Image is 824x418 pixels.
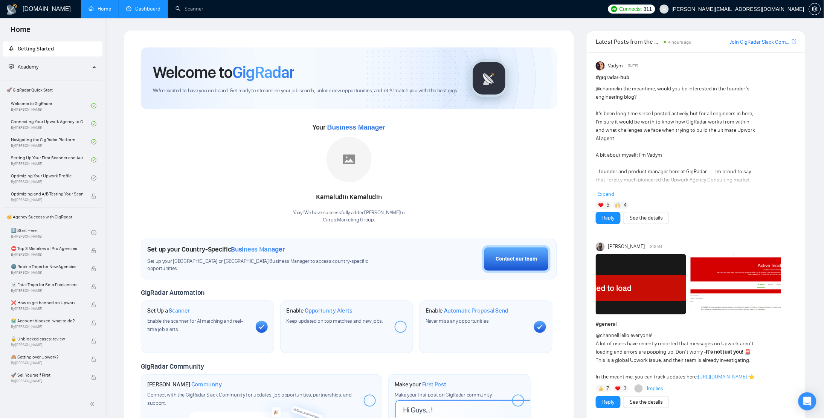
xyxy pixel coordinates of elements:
h1: Set up your Country-Specific [147,245,285,253]
div: Kamaludin Kamaludin [293,191,405,204]
span: 😭 Account blocked: what to do? [11,317,83,325]
span: By [PERSON_NAME] [11,288,83,293]
span: By [PERSON_NAME] [11,198,83,202]
button: Contact our team [482,245,551,273]
span: 4 hours ago [668,40,692,45]
span: Automatic Proposal Send [444,307,508,314]
span: By [PERSON_NAME] [11,343,83,347]
span: 5 [607,201,610,209]
span: Set up your [GEOGRAPHIC_DATA] or [GEOGRAPHIC_DATA] Business Manager to access country-specific op... [147,258,389,272]
span: Business Manager [231,245,285,253]
span: GigRadar [232,62,294,82]
span: check-circle [91,157,96,163]
span: By [PERSON_NAME] [11,252,83,257]
span: ❌ How to get banned on Upwork [11,299,83,307]
button: See the details [623,212,669,224]
span: GigRadar Automation [141,288,204,297]
span: [DATE] [628,63,638,69]
span: Connect with the GigRadar Slack Community for updates, job opportunities, partnerships, and support. [147,392,352,406]
a: Reply [602,214,614,222]
a: Connecting Your Upwork Agency to GigRadarBy[PERSON_NAME] [11,116,91,132]
span: check-circle [91,121,96,127]
span: GigRadar Community [141,362,204,371]
a: Setting Up Your First Scanner and Auto-BidderBy[PERSON_NAME] [11,152,91,168]
span: lock [91,339,96,344]
span: 👈 [748,374,754,380]
span: 9:10 AM [650,243,662,250]
img: gigradar-logo.png [470,59,508,97]
span: 🙈 Getting over Upwork? [11,353,83,361]
div: Open Intercom Messenger [798,392,816,410]
a: Optimizing Your Upwork ProfileBy[PERSON_NAME] [11,170,91,186]
p: Cirrus Marketing Group . [293,217,405,224]
span: Make your first post on GigRadar community. [395,392,493,398]
span: Expand [597,191,614,197]
button: setting [809,3,821,15]
span: lock [91,194,96,199]
h1: [PERSON_NAME] [147,381,222,388]
span: Keep updated on top matches and new jobs. [287,318,383,324]
span: @channel [596,332,618,339]
a: export [792,38,797,45]
a: homeHome [89,6,111,12]
a: [URL][DOMAIN_NAME] [698,374,747,380]
a: Welcome to GigRadarBy[PERSON_NAME] [11,98,91,114]
span: Opportunity Alerts [305,307,352,314]
span: Scanner [169,307,190,314]
span: lock [91,284,96,290]
h1: Enable [426,307,508,314]
span: lock [91,266,96,272]
span: export [792,38,797,44]
span: Latest Posts from the GigRadar Community [596,37,662,46]
span: Never miss any opportunities. [426,318,490,324]
span: ⛔ Top 3 Mistakes of Pro Agencies [11,245,83,252]
img: 🙌 [615,203,621,208]
span: Academy [9,64,38,70]
span: Vadym [608,62,623,70]
span: rocket [9,46,14,51]
a: 1️⃣ Start HereBy[PERSON_NAME] [11,224,91,241]
h1: Make your [395,381,446,388]
div: Hello everyone! A lot of users have recently reported that messages on Upwork aren’t loading and ... [596,331,756,381]
img: ❤️ [615,386,621,391]
button: Reply [596,396,621,408]
button: Reply [596,212,621,224]
a: See the details [630,214,663,222]
span: setting [809,6,821,12]
span: 🚀 Sell Yourself First [11,371,83,379]
a: dashboardDashboard [126,6,160,12]
span: 4 [624,201,627,209]
a: Join GigRadar Slack Community [729,38,790,46]
h1: Welcome to [153,62,294,82]
span: We're excited to have you on board. Get ready to streamline your job search, unlock new opportuni... [153,87,458,95]
span: Academy [18,64,38,70]
span: lock [91,375,96,380]
a: Reply [602,398,614,406]
span: user [662,6,667,12]
span: @channel [596,85,618,92]
span: 🚀 GigRadar Quick Start [3,82,102,98]
a: Navigating the GigRadar PlatformBy[PERSON_NAME] [11,134,91,150]
span: Connects: [620,5,642,13]
span: 👑 Agency Success with GigRadar [3,209,102,224]
span: By [PERSON_NAME] [11,325,83,329]
img: placeholder.png [327,137,372,182]
span: lock [91,248,96,253]
a: searchScanner [175,6,203,12]
span: 🚨 [745,349,751,355]
div: Contact our team [496,255,537,263]
span: [PERSON_NAME] [608,243,645,251]
span: check-circle [91,103,96,108]
span: First Post [422,381,446,388]
h1: Set Up a [147,307,190,314]
span: check-circle [91,139,96,145]
span: Enable the scanner for AI matching and real-time job alerts. [147,318,243,333]
button: See the details [623,396,669,408]
img: logo [6,3,18,15]
span: 🔓 Unblocked cases: review [11,335,83,343]
span: Home [5,24,37,40]
img: ❤️ [598,203,604,208]
span: double-left [90,400,97,408]
div: Yaay! We have successfully added [PERSON_NAME] to [293,209,405,224]
h1: Enable [287,307,353,314]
